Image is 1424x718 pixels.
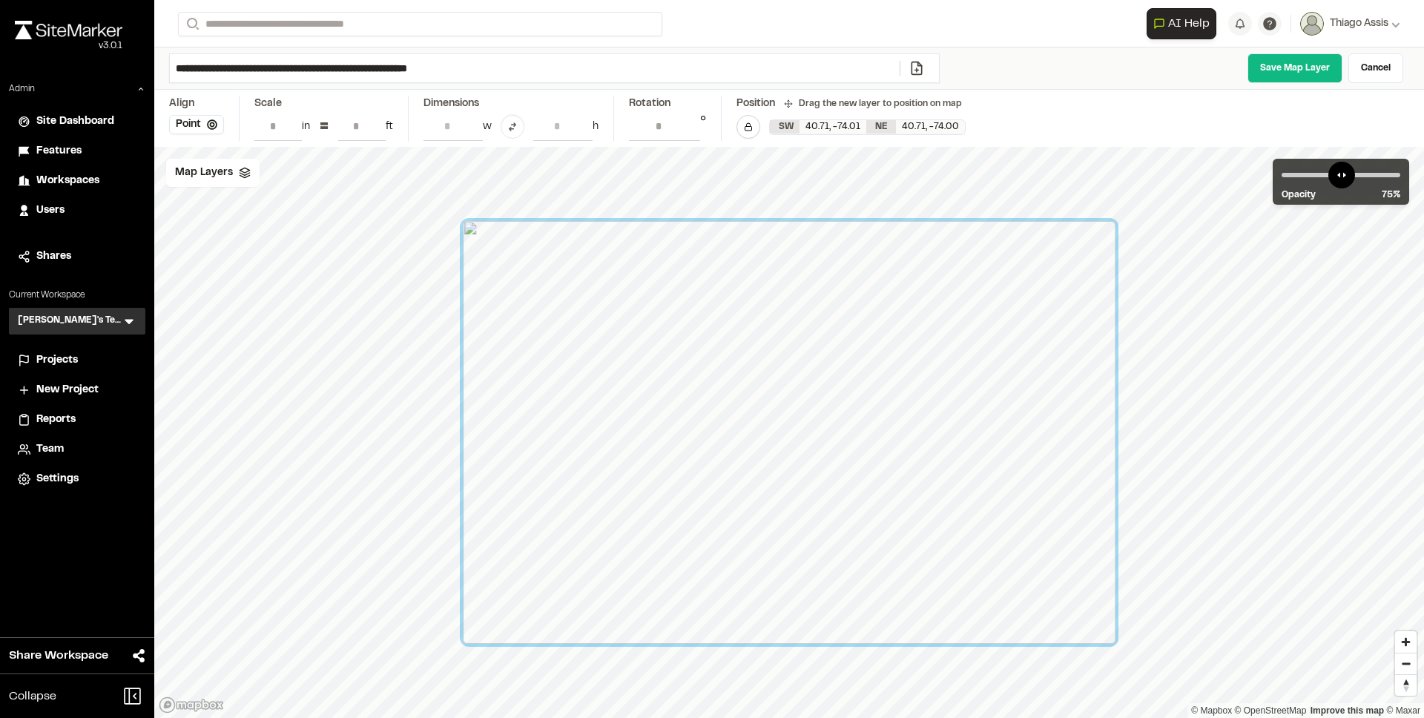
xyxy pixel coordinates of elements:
[319,115,329,139] div: =
[18,441,136,458] a: Team
[169,115,224,134] button: Point
[1386,705,1420,716] a: Maxar
[15,21,122,39] img: rebrand.png
[36,113,114,130] span: Site Dashboard
[866,120,896,134] div: NE
[736,115,760,139] button: Lock Map Layer Position
[1311,705,1384,716] a: Map feedback
[9,647,108,665] span: Share Workspace
[784,97,962,111] div: Drag the new layer to position on map
[896,120,965,134] div: 40.71 , -74.00
[18,382,136,398] a: New Project
[1235,705,1307,716] a: OpenStreetMap
[1395,653,1417,674] button: Zoom out
[18,173,136,189] a: Workspaces
[1147,8,1222,39] div: Open AI Assistant
[178,12,205,36] button: Search
[36,173,99,189] span: Workspaces
[1348,53,1403,83] a: Cancel
[800,120,866,134] div: 40.71 , -74.01
[1395,631,1417,653] button: Zoom in
[175,165,233,181] span: Map Layers
[1147,8,1216,39] button: Open AI Assistant
[770,120,800,134] div: SW
[483,119,492,135] div: w
[18,412,136,428] a: Reports
[1395,675,1417,696] span: Reset bearing to north
[1330,16,1388,32] span: Thiago Assis
[18,314,122,329] h3: [PERSON_NAME]'s Testing
[1300,12,1400,36] button: Thiago Assis
[36,382,99,398] span: New Project
[423,96,599,112] div: Dimensions
[9,82,35,96] p: Admin
[593,119,599,135] div: h
[900,61,933,76] a: Add/Change File
[770,120,965,134] div: SW 40.711601724619385, -74.00836191896782 | NE 40.71394885469627, -74.00358368103478
[18,471,136,487] a: Settings
[1168,15,1210,33] span: AI Help
[36,441,64,458] span: Team
[18,352,136,369] a: Projects
[18,143,136,159] a: Features
[254,96,282,112] div: Scale
[154,147,1424,718] canvas: Map
[1191,705,1232,716] a: Mapbox
[18,248,136,265] a: Shares
[36,412,76,428] span: Reports
[18,202,136,219] a: Users
[736,96,775,112] div: Position
[1282,188,1316,202] span: Opacity
[36,248,71,265] span: Shares
[386,119,393,135] div: ft
[36,471,79,487] span: Settings
[302,119,310,135] div: in
[629,96,706,112] div: Rotation
[700,112,706,141] div: °
[9,289,145,302] p: Current Workspace
[169,96,224,112] div: Align
[1247,53,1342,83] a: Save Map Layer
[36,143,82,159] span: Features
[36,202,65,219] span: Users
[9,688,56,705] span: Collapse
[15,39,122,53] div: Oh geez...please don't...
[159,696,224,714] a: Mapbox logo
[1395,674,1417,696] button: Reset bearing to north
[36,352,78,369] span: Projects
[18,113,136,130] a: Site Dashboard
[1300,12,1324,36] img: User
[1382,188,1400,202] span: 75 %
